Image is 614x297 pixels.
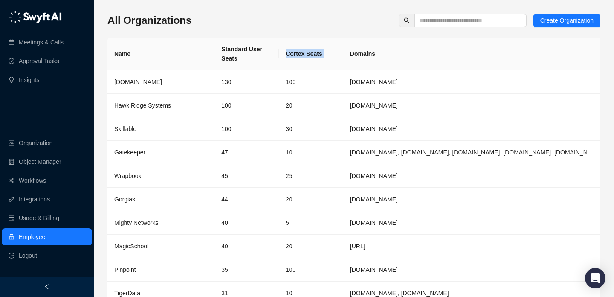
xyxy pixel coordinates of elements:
td: 130 [214,70,279,94]
th: Domains [343,38,600,70]
td: 45 [214,164,279,188]
a: Integrations [19,191,50,208]
span: logout [9,253,14,259]
span: Skillable [114,125,136,132]
td: 40 [214,235,279,258]
a: Approval Tasks [19,52,59,70]
td: 40 [214,211,279,235]
td: 100 [214,94,279,117]
td: wrapbook.com [343,164,600,188]
td: 47 [214,141,279,164]
span: MagicSchool [114,243,148,250]
th: Name [107,38,214,70]
span: search [404,17,410,23]
span: Hawk Ridge Systems [114,102,171,109]
a: Usage & Billing [19,210,59,227]
div: Open Intercom Messenger [585,268,605,288]
td: 20 [279,188,343,211]
span: TigerData [114,290,140,297]
a: Object Manager [19,153,61,170]
button: Create Organization [533,14,600,27]
td: 35 [214,258,279,282]
td: synthesia.io [343,70,600,94]
span: Gorgias [114,196,135,203]
td: 100 [279,70,343,94]
td: gorgias.com [343,188,600,211]
td: 30 [279,117,343,141]
span: [DOMAIN_NAME] [114,79,162,85]
td: gatekeeperhq.com, gatekeeperhq.io, gatekeeper.io, gatekeepervclm.com, gatekeeperhq.co, trygatekee... [343,141,600,164]
a: Meetings & Calls [19,34,64,51]
td: 20 [279,94,343,117]
img: logo-05li4sbe.png [9,11,62,23]
h3: All Organizations [107,14,191,27]
td: magicschool.ai [343,235,600,258]
td: pinpointhq.com [343,258,600,282]
th: Standard User Seats [214,38,279,70]
span: Pinpoint [114,266,136,273]
th: Cortex Seats [279,38,343,70]
td: skillable.com [343,117,600,141]
td: 25 [279,164,343,188]
a: Organization [19,134,52,151]
span: Wrapbook [114,172,142,179]
span: Logout [19,247,37,264]
td: 100 [279,258,343,282]
span: left [44,284,50,290]
td: mightynetworks.com [343,211,600,235]
td: 20 [279,235,343,258]
td: hawkridgesys.com [343,94,600,117]
span: Gatekeeper [114,149,145,156]
td: 44 [214,188,279,211]
a: Insights [19,71,39,88]
td: 5 [279,211,343,235]
td: 10 [279,141,343,164]
td: 100 [214,117,279,141]
span: Create Organization [540,16,594,25]
a: Employee [19,228,45,245]
span: Mighty Networks [114,219,158,226]
a: Workflows [19,172,46,189]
